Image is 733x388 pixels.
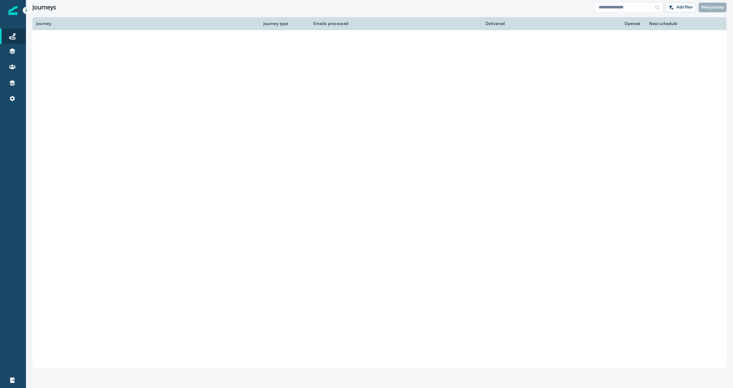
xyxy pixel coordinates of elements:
p: Add filter [677,5,693,9]
div: Journey [36,21,256,26]
div: Emails processed [312,21,350,26]
button: Add filter [665,3,696,12]
div: Opened [514,21,641,26]
p: New journey [701,5,724,9]
h1: Journeys [32,4,56,11]
img: Inflection [8,6,18,15]
div: Next schedule [649,21,706,26]
div: Delivered [358,21,506,26]
div: Journey type [263,21,304,26]
button: New journey [699,3,727,12]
